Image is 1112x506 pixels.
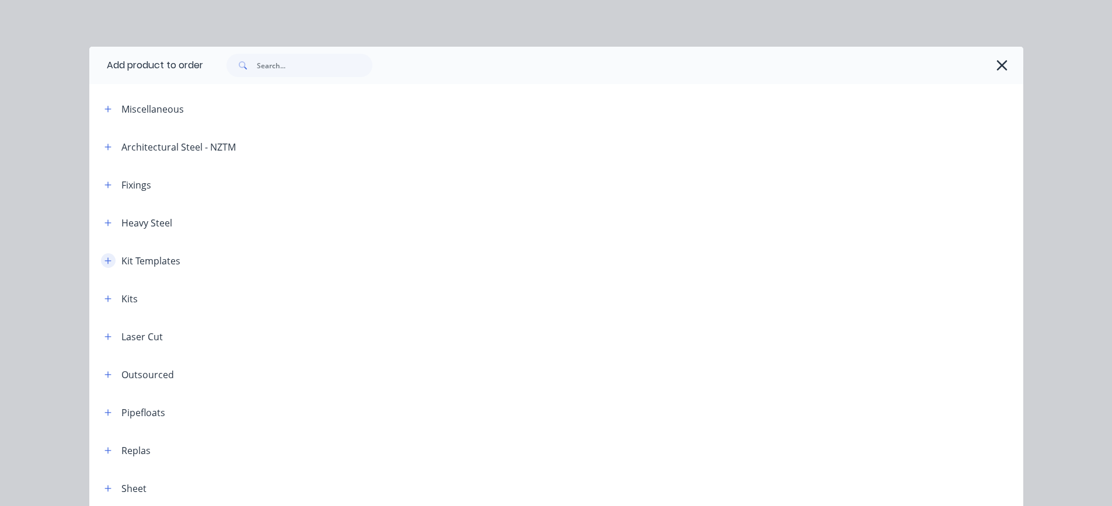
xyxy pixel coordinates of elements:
div: Outsourced [121,368,174,382]
input: Search... [257,54,372,77]
div: Laser Cut [121,330,163,344]
div: Sheet [121,481,147,495]
div: Fixings [121,178,151,192]
div: Pipefloats [121,406,165,420]
div: Kits [121,292,138,306]
div: Architectural Steel - NZTM [121,140,236,154]
div: Kit Templates [121,254,180,268]
div: Miscellaneous [121,102,184,116]
div: Heavy Steel [121,216,172,230]
div: Add product to order [89,47,203,84]
div: Replas [121,444,151,458]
